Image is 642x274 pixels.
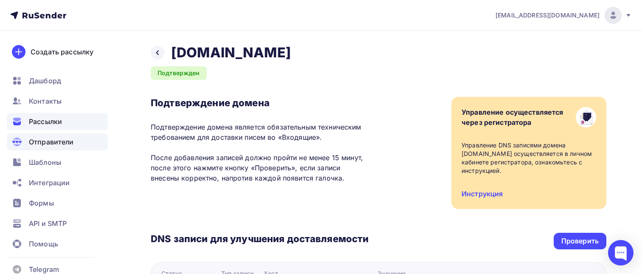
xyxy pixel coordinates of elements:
div: Управление DNS записями домена [DOMAIN_NAME] осуществляется в личном кабинете регистратора, ознак... [462,141,596,175]
span: Рассылки [29,116,62,127]
a: Отправители [7,133,108,150]
p: Подтверждение домена является обязательным техническим требованием для доставки писем во «Входящи... [151,122,369,183]
a: Контакты [7,93,108,110]
span: Формы [29,198,54,208]
h3: DNS записи для улучшения доставляемости [151,233,369,246]
a: [EMAIL_ADDRESS][DOMAIN_NAME] [496,7,632,24]
span: Помощь [29,239,58,249]
span: Дашборд [29,76,61,86]
a: Формы [7,195,108,212]
a: Инструкция [462,189,503,198]
div: Создать рассылку [31,47,93,57]
a: Дашборд [7,72,108,89]
h3: Подтверждение домена [151,97,369,109]
span: Контакты [29,96,62,106]
a: Шаблоны [7,154,108,171]
div: Проверить [561,236,599,246]
div: Управление осуществляется через регистратора [462,107,563,127]
span: Шаблоны [29,157,61,167]
div: Подтвержден [151,66,207,80]
span: API и SMTP [29,218,67,229]
span: Отправители [29,137,74,147]
span: Интеграции [29,178,70,188]
a: Рассылки [7,113,108,130]
h2: [DOMAIN_NAME] [171,44,291,61]
span: [EMAIL_ADDRESS][DOMAIN_NAME] [496,11,600,20]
